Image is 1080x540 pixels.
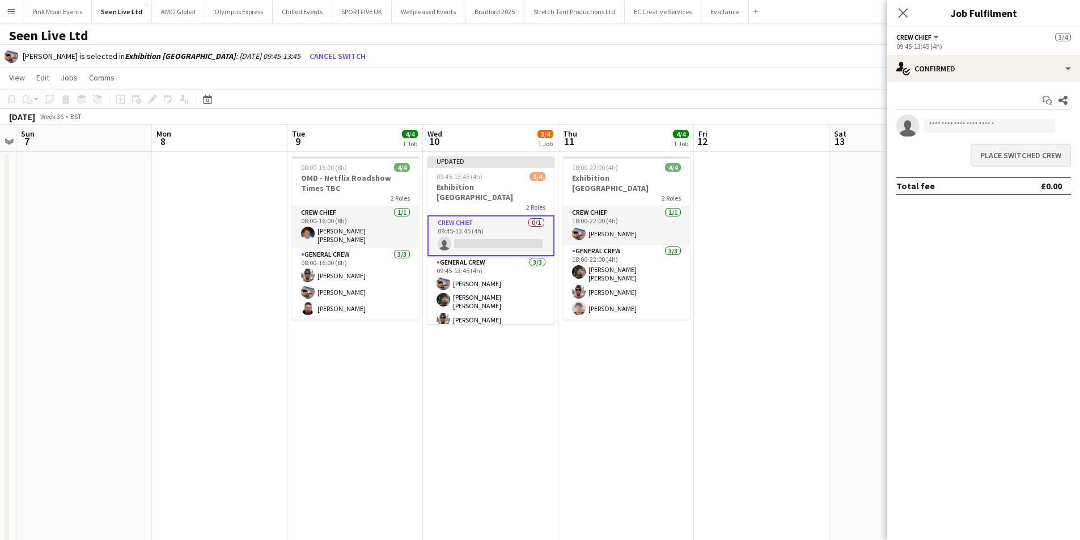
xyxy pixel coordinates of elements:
[563,245,690,320] app-card-role: General Crew3/318:00-22:00 (4h)[PERSON_NAME] [PERSON_NAME][PERSON_NAME][PERSON_NAME]
[572,163,618,172] span: 18:00-22:00 (4h)
[292,206,419,248] app-card-role: Crew Chief1/108:00-16:00 (8h)[PERSON_NAME] [PERSON_NAME]
[561,135,577,148] span: 11
[23,51,300,61] div: [PERSON_NAME] is selected in
[402,130,418,138] span: 4/4
[701,1,749,23] button: Evallance
[427,156,554,165] div: Updated
[887,55,1080,82] div: Confirmed
[537,130,553,138] span: 3/4
[563,129,577,139] span: Thu
[292,248,419,320] app-card-role: General Crew3/308:00-16:00 (8h)[PERSON_NAME][PERSON_NAME][PERSON_NAME]
[697,135,708,148] span: 12
[305,47,370,65] button: Cancel switch
[437,172,482,181] span: 09:45-13:45 (4h)
[301,163,347,172] span: 08:00-16:00 (8h)
[36,73,49,83] span: Edit
[32,70,54,85] a: Edit
[524,1,625,23] button: Stretch Tent Productions Ltd
[403,139,417,148] div: 1 Job
[9,27,88,44] h1: Seen Live Ltd
[125,51,236,61] b: Exhibition [GEOGRAPHIC_DATA]
[427,215,554,256] app-card-role: Crew Chief0/109:45-13:45 (4h)
[971,144,1071,167] button: Place switched crew
[125,51,300,61] i: : [DATE] 09:45-13:45
[1041,180,1062,192] div: £0.00
[5,70,29,85] a: View
[332,1,392,23] button: SPORTFIVE UK
[698,129,708,139] span: Fri
[427,156,554,324] app-job-card: Updated09:45-13:45 (4h)3/4Exhibition [GEOGRAPHIC_DATA]2 RolesCrew Chief0/109:45-13:45 (4h) Genera...
[427,129,442,139] span: Wed
[427,256,554,331] app-card-role: General Crew3/309:45-13:45 (4h)[PERSON_NAME][PERSON_NAME] [PERSON_NAME][PERSON_NAME]
[394,163,410,172] span: 4/4
[37,112,66,121] span: Week 36
[392,1,465,23] button: Wellpleased Events
[896,33,931,41] span: Crew Chief
[273,1,332,23] button: Chilled Events
[56,70,82,85] a: Jobs
[61,73,78,83] span: Jobs
[21,129,35,139] span: Sun
[896,180,935,192] div: Total fee
[673,130,689,138] span: 4/4
[1055,33,1071,41] span: 3/4
[832,135,846,148] span: 13
[92,1,152,23] button: Seen Live Ltd
[70,112,82,121] div: BST
[896,33,941,41] button: Crew Chief
[427,182,554,202] h3: Exhibition [GEOGRAPHIC_DATA]
[84,70,119,85] a: Comms
[292,173,419,193] h3: OMD - Netflix Roadshow Times TBC
[23,1,92,23] button: Pink Moon Events
[89,73,115,83] span: Comms
[563,173,690,193] h3: Exhibition [GEOGRAPHIC_DATA]
[896,42,1071,50] div: 09:45-13:45 (4h)
[530,172,545,181] span: 3/4
[9,111,35,122] div: [DATE]
[152,1,205,23] button: AMCI Global
[834,129,846,139] span: Sat
[155,135,171,148] span: 8
[292,156,419,320] app-job-card: 08:00-16:00 (8h)4/4OMD - Netflix Roadshow Times TBC2 RolesCrew Chief1/108:00-16:00 (8h)[PERSON_NA...
[526,203,545,211] span: 2 Roles
[391,194,410,202] span: 2 Roles
[205,1,273,23] button: Olympus Express
[674,139,688,148] div: 1 Job
[665,163,681,172] span: 4/4
[9,73,25,83] span: View
[290,135,305,148] span: 9
[156,129,171,139] span: Mon
[426,135,442,148] span: 10
[662,194,681,202] span: 2 Roles
[465,1,524,23] button: Bradford 2025
[887,6,1080,20] h3: Job Fulfilment
[538,139,553,148] div: 1 Job
[563,206,690,245] app-card-role: Crew Chief1/118:00-22:00 (4h)[PERSON_NAME]
[292,129,305,139] span: Tue
[19,135,35,148] span: 7
[563,156,690,320] app-job-card: 18:00-22:00 (4h)4/4Exhibition [GEOGRAPHIC_DATA]2 RolesCrew Chief1/118:00-22:00 (4h)[PERSON_NAME]G...
[625,1,701,23] button: EC Creative Services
